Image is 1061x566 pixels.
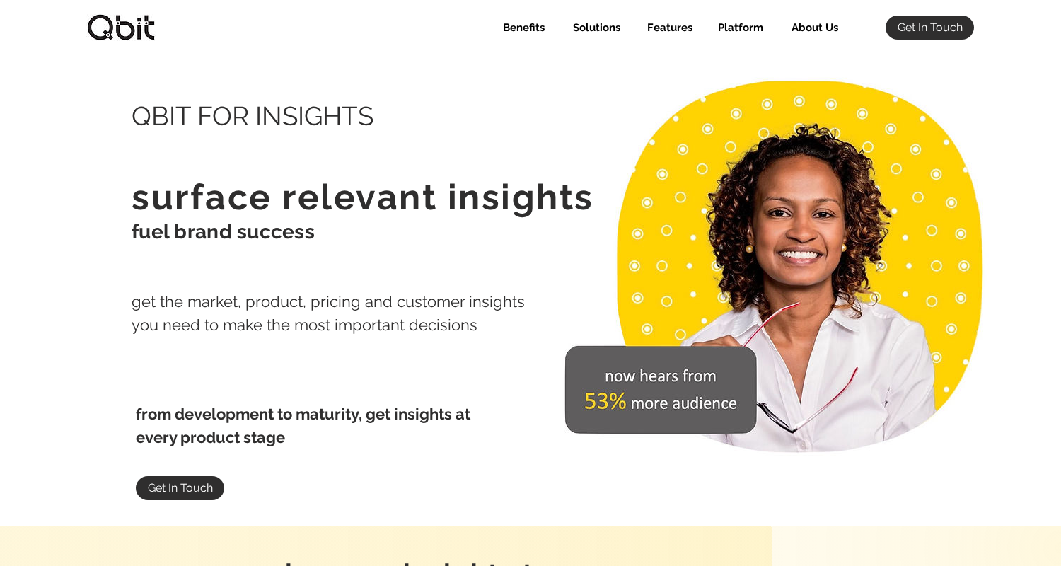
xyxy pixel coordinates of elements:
img: Qbit_Inisghts_KPI.jpg [542,49,1010,483]
p: Features [640,16,700,40]
span: get the market, product, pricing and customer insights you need to make the most important decisions [132,292,525,334]
a: About Us [774,16,849,40]
a: Benefits [486,16,555,40]
a: Get In Touch [136,476,224,500]
span: Get In Touch [898,20,963,35]
a: Get In Touch [886,16,974,40]
img: qbitlogo-border.jpg [86,14,156,41]
span: Get In Touch [148,480,213,496]
span: fuel brand success [132,220,315,243]
p: Benefits [496,16,552,40]
span: from development to maturity, get insights at every product stage [136,405,470,446]
p: Solutions [566,16,627,40]
nav: Site [486,16,849,40]
p: About Us [784,16,845,40]
div: Features [631,16,703,40]
span: QBIT FOR INSIGHTS [132,100,373,132]
div: Platform [703,16,774,40]
div: Solutions [555,16,631,40]
span: surface relevant insights [132,176,594,218]
p: Platform [711,16,770,40]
